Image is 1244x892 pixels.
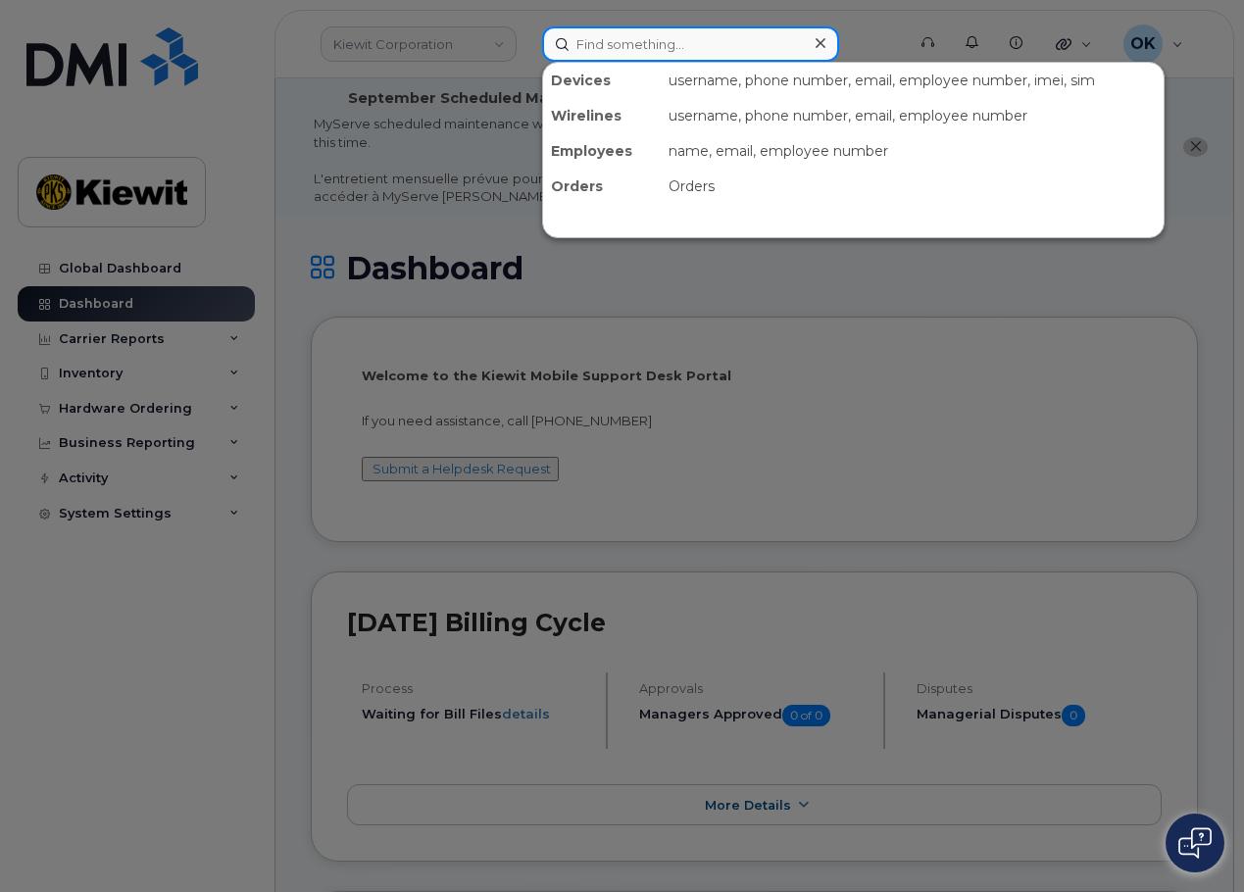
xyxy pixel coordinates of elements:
[1178,827,1212,859] img: Open chat
[543,98,661,133] div: Wirelines
[661,63,1164,98] div: username, phone number, email, employee number, imei, sim
[543,63,661,98] div: Devices
[661,169,1164,204] div: Orders
[661,133,1164,169] div: name, email, employee number
[661,98,1164,133] div: username, phone number, email, employee number
[543,133,661,169] div: Employees
[543,169,661,204] div: Orders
